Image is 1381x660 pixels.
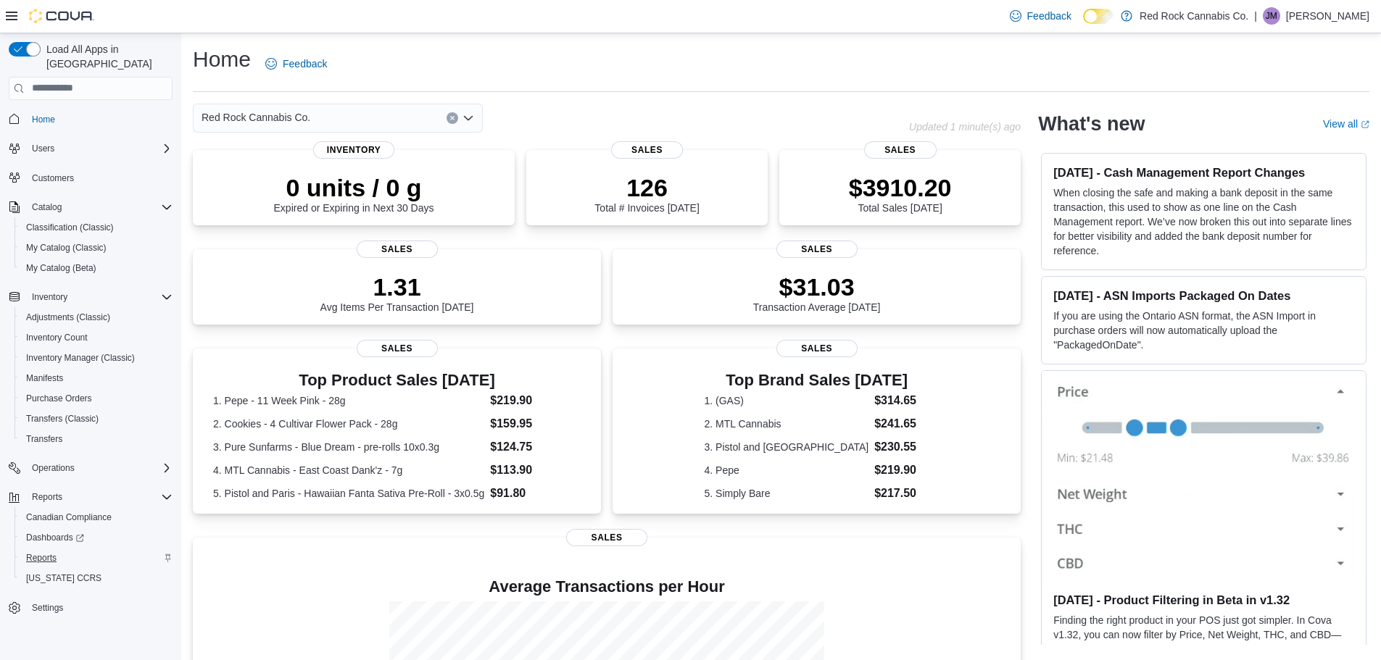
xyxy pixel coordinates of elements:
a: Inventory Manager (Classic) [20,349,141,367]
span: Adjustments (Classic) [20,309,173,326]
div: Total # Invoices [DATE] [594,173,699,214]
span: Catalog [32,201,62,213]
button: Home [3,109,178,130]
button: Users [26,140,60,157]
span: Settings [32,602,63,614]
p: [PERSON_NAME] [1286,7,1369,25]
span: Adjustments (Classic) [26,312,110,323]
span: Operations [32,462,75,474]
button: [US_STATE] CCRS [14,568,178,588]
span: Home [26,110,173,128]
span: Inventory Manager (Classic) [20,349,173,367]
button: Open list of options [463,112,474,124]
span: Inventory [32,291,67,303]
a: Canadian Compliance [20,509,117,526]
a: Manifests [20,369,69,387]
span: Purchase Orders [20,390,173,407]
span: Manifests [26,372,63,384]
span: Load All Apps in [GEOGRAPHIC_DATA] [41,42,173,71]
button: Reports [3,487,178,507]
h3: [DATE] - Cash Management Report Changes [1053,165,1354,180]
span: My Catalog (Beta) [26,262,96,274]
dd: $230.55 [874,438,929,456]
button: Clear input [447,112,458,124]
span: Canadian Compliance [20,509,173,526]
span: Washington CCRS [20,569,173,587]
a: My Catalog (Classic) [20,239,112,256]
a: View allExternal link [1323,118,1369,130]
span: Dark Mode [1083,24,1084,25]
button: Inventory Manager (Classic) [14,348,178,368]
dd: $219.90 [874,461,929,479]
h4: Average Transactions per Hour [204,578,1009,596]
dd: $219.90 [490,392,581,409]
div: Avg Items Per Transaction [DATE] [320,272,474,313]
span: Reports [32,491,62,503]
span: Inventory [313,141,394,159]
span: Sales [776,241,858,258]
p: 126 [594,173,699,202]
span: Dashboards [20,529,173,546]
dt: 1. Pepe - 11 Week Pink - 28g [213,393,484,408]
span: Sales [776,340,858,357]
a: Adjustments (Classic) [20,309,116,326]
span: Customers [26,169,173,187]
div: Justin McCann [1263,7,1280,25]
h1: Home [193,45,251,74]
dt: 3. Pistol and [GEOGRAPHIC_DATA] [705,440,869,454]
dt: 5. Pistol and Paris - Hawaiian Fanta Sativa Pre-Roll - 3x0.5g [213,486,484,501]
button: My Catalog (Classic) [14,238,178,258]
p: 1.31 [320,272,474,301]
dd: $159.95 [490,415,581,433]
span: Classification (Classic) [20,219,173,236]
dd: $91.80 [490,485,581,502]
p: If you are using the Ontario ASN format, the ASN Import in purchase orders will now automatically... [1053,309,1354,352]
nav: Complex example [9,103,173,656]
span: Manifests [20,369,173,387]
span: Settings [26,598,173,617]
dt: 3. Pure Sunfarms - Blue Dream - pre-rolls 10x0.3g [213,440,484,454]
button: Customers [3,167,178,188]
span: Sales [566,529,647,546]
button: My Catalog (Beta) [14,258,178,278]
button: Users [3,138,178,159]
button: Adjustments (Classic) [14,307,178,327]
button: Manifests [14,368,178,388]
a: Feedback [260,49,333,78]
h3: Top Product Sales [DATE] [213,372,581,389]
div: Expired or Expiring in Next 30 Days [274,173,434,214]
a: Feedback [1004,1,1077,30]
span: Purchase Orders [26,393,92,404]
svg: External link [1361,120,1369,129]
button: Transfers [14,429,178,449]
dd: $124.75 [490,438,581,456]
div: Total Sales [DATE] [849,173,952,214]
span: Reports [26,488,173,506]
p: 0 units / 0 g [274,173,434,202]
span: Operations [26,459,173,477]
span: JM [1266,7,1277,25]
dt: 4. Pepe [705,463,869,477]
a: Dashboards [20,529,90,546]
h2: What's new [1038,112,1145,135]
p: When closing the safe and making a bank deposit in the same transaction, this used to show as one... [1053,185,1354,258]
span: Reports [26,552,57,564]
button: Operations [26,459,80,477]
span: Transfers (Classic) [20,410,173,427]
dt: 1. (GAS) [705,393,869,408]
a: My Catalog (Beta) [20,259,102,277]
span: Sales [357,340,438,357]
p: $31.03 [753,272,881,301]
button: Inventory [3,287,178,307]
a: Purchase Orders [20,390,98,407]
span: Users [32,143,54,154]
a: Transfers (Classic) [20,410,104,427]
span: Catalog [26,199,173,216]
p: Red Rock Cannabis Co. [1140,7,1248,25]
span: Customers [32,172,74,184]
h3: [DATE] - ASN Imports Packaged On Dates [1053,288,1354,303]
button: Transfers (Classic) [14,409,178,429]
button: Catalog [26,199,67,216]
h3: Top Brand Sales [DATE] [705,372,929,389]
a: [US_STATE] CCRS [20,569,107,587]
